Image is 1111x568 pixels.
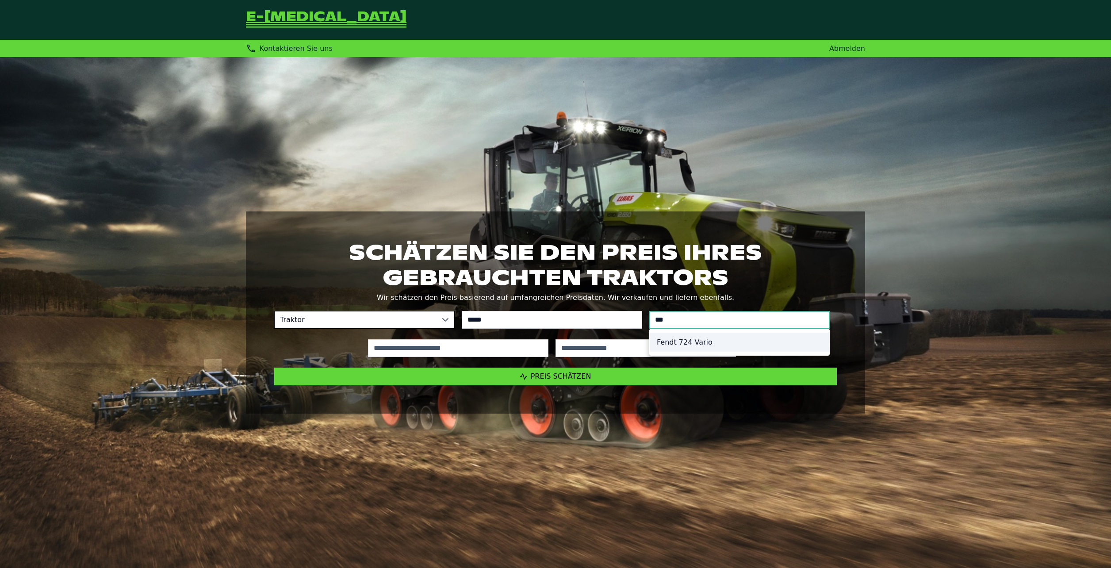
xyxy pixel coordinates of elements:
[829,44,865,53] a: Abmelden
[274,240,837,289] h1: Schätzen Sie den Preis Ihres gebrauchten Traktors
[531,372,591,380] span: Preis schätzen
[260,44,333,53] span: Kontaktieren Sie uns
[274,368,837,385] button: Preis schätzen
[246,11,406,29] a: Zurück zur Startseite
[650,329,829,355] ul: Option List
[274,292,837,304] p: Wir schätzen den Preis basierend auf umfangreichen Preisdaten. Wir verkaufen und liefern ebenfalls.
[275,311,437,328] span: Traktor
[246,43,333,54] div: Kontaktieren Sie uns
[650,333,829,352] li: Fendt 724 Vario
